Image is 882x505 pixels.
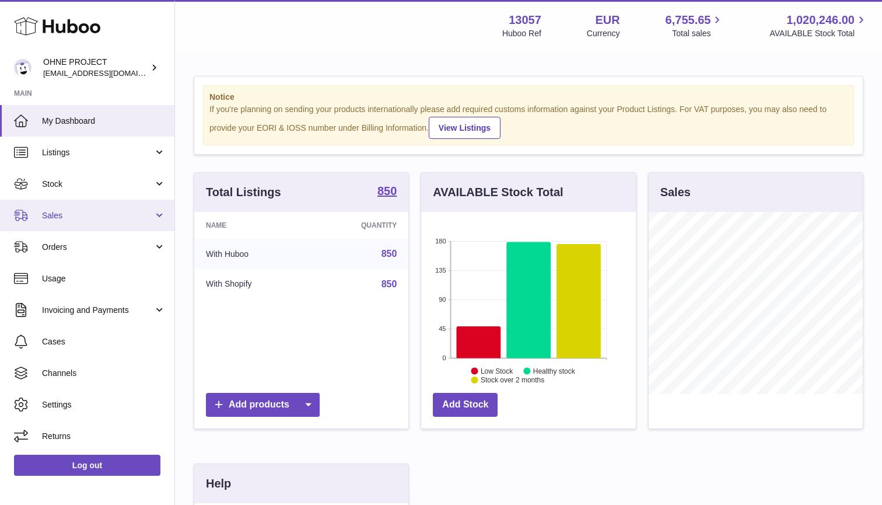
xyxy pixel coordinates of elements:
text: 0 [443,354,446,361]
th: Name [194,212,310,239]
span: [EMAIL_ADDRESS][DOMAIN_NAME] [43,68,171,78]
h3: AVAILABLE Stock Total [433,184,563,200]
img: support@ohneproject.com [14,59,32,76]
text: 180 [435,238,446,245]
span: Total sales [672,28,724,39]
a: 1,020,246.00 AVAILABLE Stock Total [769,12,868,39]
h3: Help [206,476,231,492]
a: Log out [14,455,160,476]
a: 850 [381,279,397,289]
text: Stock over 2 months [481,376,544,384]
a: 6,755.65 Total sales [666,12,724,39]
text: Healthy stock [533,367,576,375]
span: 1,020,246.00 [786,12,855,28]
text: 135 [435,267,446,274]
text: Low Stock [481,367,513,375]
a: 850 [377,185,397,199]
span: Usage [42,273,166,284]
span: Channels [42,368,166,379]
strong: Notice [209,92,848,103]
text: 90 [439,296,446,303]
a: Add products [206,393,320,417]
span: 6,755.65 [666,12,711,28]
span: Settings [42,399,166,410]
th: Quantity [310,212,408,239]
strong: 850 [377,185,397,197]
span: AVAILABLE Stock Total [769,28,868,39]
span: Cases [42,336,166,347]
span: Sales [42,210,153,221]
td: With Huboo [194,239,310,269]
a: 850 [381,249,397,259]
div: Currency [587,28,620,39]
a: Add Stock [433,393,498,417]
span: Listings [42,147,153,158]
div: If you're planning on sending your products internationally please add required customs informati... [209,104,848,139]
div: OHNE PROJECT [43,57,148,79]
h3: Sales [660,184,691,200]
div: Huboo Ref [502,28,541,39]
span: Returns [42,431,166,442]
text: 45 [439,325,446,332]
span: Orders [42,242,153,253]
span: Invoicing and Payments [42,305,153,316]
td: With Shopify [194,269,310,299]
strong: EUR [595,12,619,28]
strong: 13057 [509,12,541,28]
span: Stock [42,179,153,190]
span: My Dashboard [42,116,166,127]
h3: Total Listings [206,184,281,200]
a: View Listings [429,117,501,139]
